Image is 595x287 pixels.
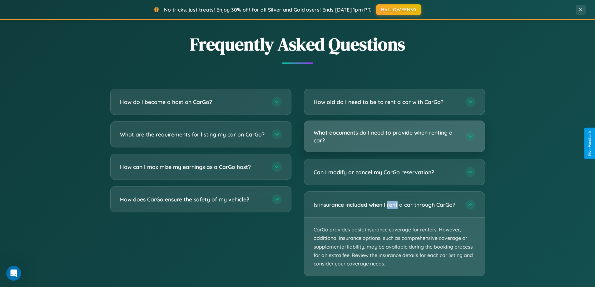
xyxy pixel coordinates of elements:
[314,129,459,144] h3: What documents do I need to provide when renting a car?
[314,98,459,106] h3: How old do I need to be to rent a car with CarGo?
[304,218,485,276] p: CarGo provides basic insurance coverage for renters. However, additional insurance options, such ...
[588,131,592,156] div: Give Feedback
[164,7,371,13] span: No tricks, just treats! Enjoy 30% off for all Silver and Gold users! Ends [DATE] 1pm PT.
[110,32,485,56] h2: Frequently Asked Questions
[120,98,265,106] h3: How do I become a host on CarGo?
[6,266,21,281] iframe: Intercom live chat
[120,195,265,203] h3: How does CarGo ensure the safety of my vehicle?
[376,4,421,15] button: HALLOWEEN30
[120,131,265,138] h3: What are the requirements for listing my car on CarGo?
[120,163,265,171] h3: How can I maximize my earnings as a CarGo host?
[314,201,459,209] h3: Is insurance included when I rent a car through CarGo?
[314,168,459,176] h3: Can I modify or cancel my CarGo reservation?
